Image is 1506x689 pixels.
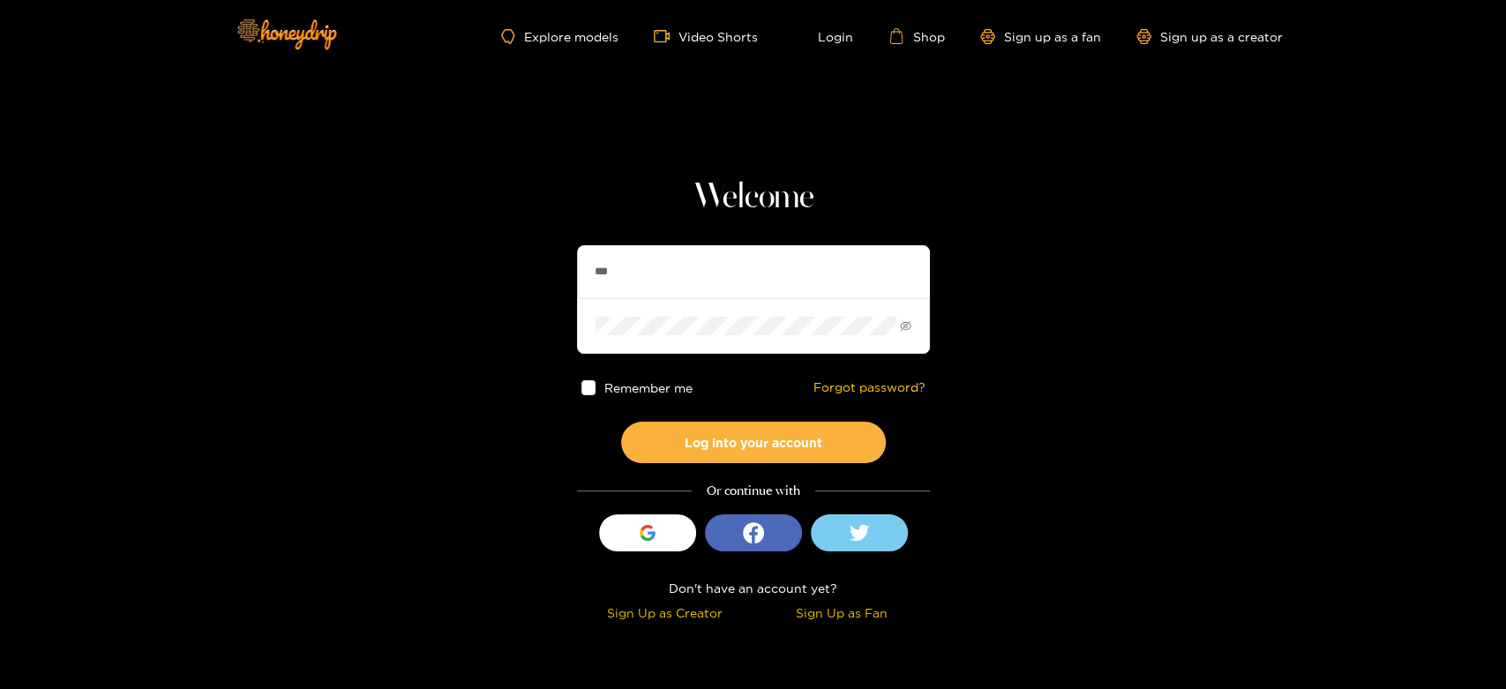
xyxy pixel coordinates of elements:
h1: Welcome [577,176,930,219]
a: Sign up as a creator [1136,29,1283,44]
div: Sign Up as Fan [758,603,925,623]
span: eye-invisible [900,320,911,332]
a: Sign up as a fan [980,29,1101,44]
div: Sign Up as Creator [581,603,749,623]
span: video-camera [654,28,678,44]
div: Don't have an account yet? [577,578,930,598]
div: Or continue with [577,481,930,501]
a: Shop [888,28,945,44]
a: Video Shorts [654,28,758,44]
button: Log into your account [621,422,886,463]
span: Remember me [604,381,693,394]
a: Explore models [501,29,618,44]
a: Login [793,28,853,44]
a: Forgot password? [813,380,925,395]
